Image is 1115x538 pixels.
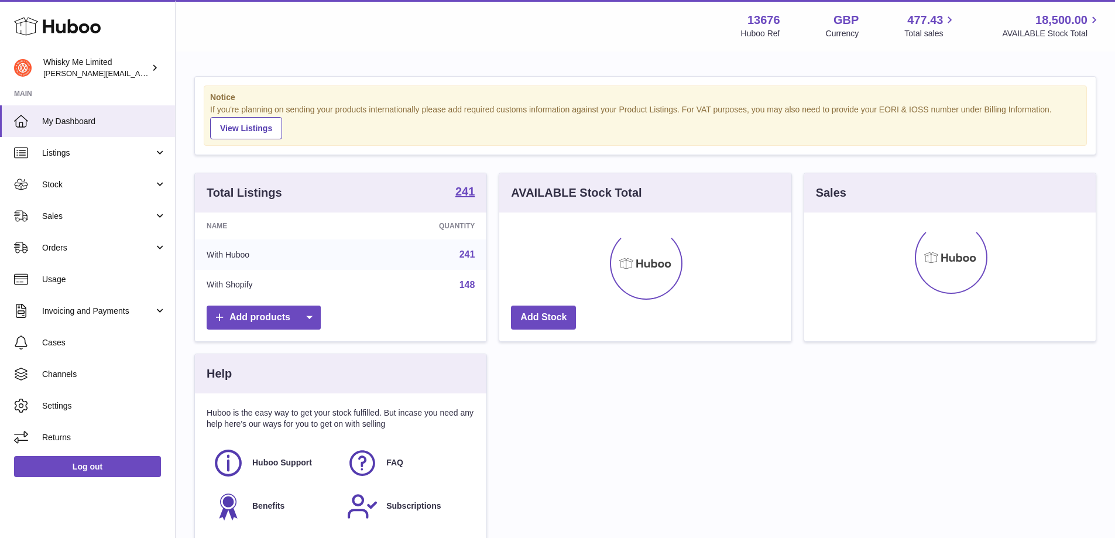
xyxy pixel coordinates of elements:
div: Whisky Me Limited [43,57,149,79]
span: Listings [42,148,154,159]
h3: Total Listings [207,185,282,201]
a: Log out [14,456,161,477]
strong: 241 [455,186,475,197]
span: My Dashboard [42,116,166,127]
p: Huboo is the easy way to get your stock fulfilled. But incase you need any help here's our ways f... [207,407,475,430]
td: With Huboo [195,239,352,270]
div: Currency [826,28,859,39]
a: Huboo Support [212,447,335,479]
span: Cases [42,337,166,348]
a: 148 [459,280,475,290]
td: With Shopify [195,270,352,300]
span: FAQ [386,457,403,468]
a: Add products [207,306,321,330]
h3: Help [207,366,232,382]
span: Stock [42,179,154,190]
th: Quantity [352,213,487,239]
div: If you're planning on sending your products internationally please add required customs informati... [210,104,1080,139]
span: 477.43 [907,12,943,28]
a: Add Stock [511,306,576,330]
a: 241 [459,249,475,259]
span: Settings [42,400,166,412]
span: Usage [42,274,166,285]
span: [PERSON_NAME][EMAIL_ADDRESS][DOMAIN_NAME] [43,68,235,78]
h3: Sales [816,185,846,201]
span: Returns [42,432,166,443]
strong: GBP [833,12,859,28]
span: 18,500.00 [1035,12,1087,28]
span: Channels [42,369,166,380]
a: 477.43 Total sales [904,12,956,39]
a: Benefits [212,491,335,522]
span: Orders [42,242,154,253]
a: Subscriptions [346,491,469,522]
span: Huboo Support [252,457,312,468]
span: AVAILABLE Stock Total [1002,28,1101,39]
strong: 13676 [747,12,780,28]
span: Sales [42,211,154,222]
a: 18,500.00 AVAILABLE Stock Total [1002,12,1101,39]
a: FAQ [346,447,469,479]
span: Subscriptions [386,501,441,512]
a: 241 [455,186,475,200]
span: Total sales [904,28,956,39]
th: Name [195,213,352,239]
span: Benefits [252,501,284,512]
span: Invoicing and Payments [42,306,154,317]
a: View Listings [210,117,282,139]
img: frances@whiskyshop.com [14,59,32,77]
div: Huboo Ref [741,28,780,39]
h3: AVAILABLE Stock Total [511,185,641,201]
strong: Notice [210,92,1080,103]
